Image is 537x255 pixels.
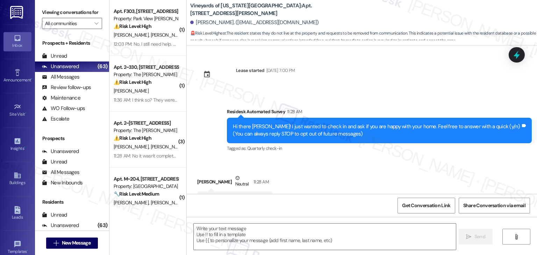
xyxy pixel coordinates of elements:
div: Maintenance [42,94,80,102]
div: 11:28 AM [285,108,302,115]
i:  [466,234,471,240]
span: • [27,248,28,253]
div: Apt. M~204, [STREET_ADDRESS] [114,175,178,183]
div: [PERSON_NAME] [197,174,273,191]
span: • [24,145,25,150]
strong: 🔧 Risk Level: Medium [114,191,159,197]
div: All Messages [42,73,79,81]
button: Get Conversation Link [398,198,455,213]
span: : The resident states they do not live at the property and requests to be removed from communicat... [190,30,537,45]
div: Prospects + Residents [35,39,109,47]
button: Send [459,229,493,245]
div: Apt. F303, [STREET_ADDRESS] [114,8,178,15]
span: [PERSON_NAME] [114,32,151,38]
div: Unread [42,158,67,166]
label: Viewing conversations for [42,7,102,18]
div: 11:28 AM: No it wasn't completed to our satisfaction. It's still leaking [114,153,245,159]
div: Escalate [42,115,69,123]
div: Hi there [PERSON_NAME]! I just wanted to check in and ask if you are happy with your home. Feel f... [233,123,521,138]
span: [PERSON_NAME] [151,144,186,150]
div: Property: The [PERSON_NAME] [114,127,178,134]
div: Neutral [234,174,250,189]
div: Review follow-ups [42,84,91,91]
span: Send [474,233,485,240]
div: Unanswered [42,222,79,229]
div: Prospects [35,135,109,142]
span: [PERSON_NAME] [114,144,151,150]
div: All Messages [42,169,79,176]
div: 11:36 AM: I think so? They were partially closed later in the day, but not completely. It would b... [114,97,506,103]
strong: ⚠️ Risk Level: High [114,23,151,29]
strong: ⚠️ Risk Level: High [114,135,151,141]
strong: 🚨 Risk Level: Highest [190,30,226,36]
input: All communities [45,18,91,29]
span: [PERSON_NAME] [151,199,188,206]
a: Buildings [3,169,31,188]
div: Residesk Automated Survey [227,108,532,118]
span: Get Conversation Link [402,202,450,209]
span: [PERSON_NAME] [114,88,149,94]
div: [DATE] 7:00 PM [265,67,295,74]
div: New Inbounds [42,179,83,187]
span: • [25,111,26,116]
div: Property: The [PERSON_NAME] [114,71,178,78]
a: Site Visit • [3,101,31,120]
a: Inbox [3,32,31,51]
div: [PERSON_NAME]. ([EMAIL_ADDRESS][DOMAIN_NAME]) [190,19,319,26]
button: New Message [46,238,98,249]
div: Unread [42,211,67,219]
div: Apt. 2~[STREET_ADDRESS] [114,119,178,127]
b: Vineyards of [US_STATE][GEOGRAPHIC_DATA]: Apt. [STREET_ADDRESS][PERSON_NAME] [190,2,330,17]
a: Insights • [3,135,31,154]
div: Tagged as: [227,143,532,153]
span: [PERSON_NAME] [114,199,151,206]
img: ResiDesk Logo [10,6,24,19]
div: Lease started [236,67,265,74]
div: (63) [96,220,109,231]
div: (63) [96,61,109,72]
div: Property: [GEOGRAPHIC_DATA] [114,183,178,190]
div: Residents [35,198,109,206]
div: 11:28 AM [252,178,269,185]
div: Unread [42,52,67,60]
span: • [31,76,32,81]
span: Share Conversation via email [463,202,525,209]
i:  [53,240,59,246]
div: Property: Park View [PERSON_NAME] [114,15,178,22]
div: WO Follow-ups [42,105,85,112]
strong: ⚠️ Risk Level: High [114,79,151,85]
div: Apt. 2~330, [STREET_ADDRESS] [114,64,178,71]
button: Share Conversation via email [459,198,530,213]
i:  [514,234,519,240]
span: New Message [62,239,91,247]
a: Leads [3,204,31,223]
span: Quarterly check-in [247,145,282,151]
span: [PERSON_NAME] [151,32,186,38]
i:  [94,21,98,26]
textarea: To enrich screen reader interactions, please activate Accessibility in Grammarly extension settings [194,224,456,250]
div: Unanswered [42,63,79,70]
div: Unanswered [42,148,79,155]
